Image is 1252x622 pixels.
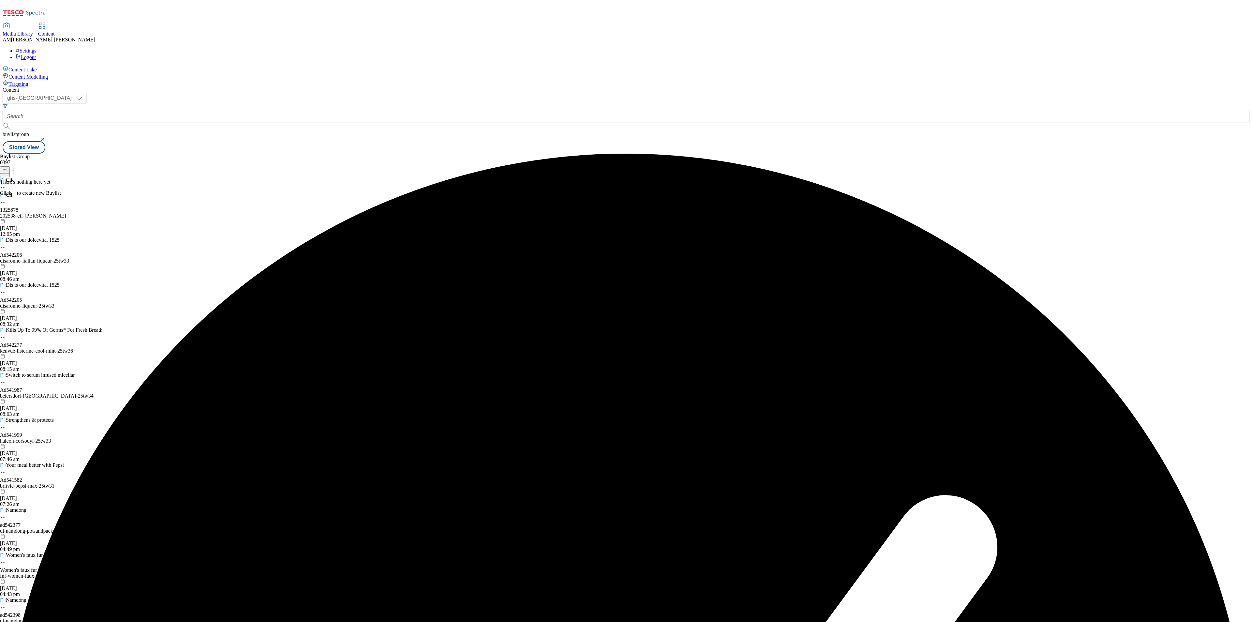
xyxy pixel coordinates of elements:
span: buylistgroup [3,131,29,137]
div: Women's faux fur coats and jackets [6,552,80,558]
span: Targeting [8,81,28,87]
a: Media Library [3,23,33,37]
span: Content [38,31,55,37]
div: Namdong [6,597,26,603]
div: Your meal better with Pepsi [6,462,64,468]
div: Switch to serum infused micellar [6,372,75,378]
a: Settings [16,48,37,53]
div: Dis is our dolcevita, 1525 [6,237,60,243]
div: Strengthens & protects [6,417,54,423]
div: Dis is our dolcevita, 1525 [6,282,60,288]
span: [PERSON_NAME] [PERSON_NAME] [11,37,95,42]
input: Search [3,110,1249,123]
a: Targeting [3,80,1249,87]
button: Stored View [3,141,45,154]
div: Content [3,87,1249,93]
svg: Search Filters [3,103,8,109]
a: Content Lake [3,66,1249,73]
a: Content [38,23,55,37]
span: Media Library [3,31,33,37]
div: Kills Up To 99% Of Germs* For Fresh Breath [6,327,102,333]
span: Content Lake [8,67,37,72]
span: AM [3,37,11,42]
a: Content Modelling [3,73,1249,80]
a: Logout [16,54,36,60]
span: Content Modelling [8,74,48,80]
div: Namdong [6,507,26,513]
